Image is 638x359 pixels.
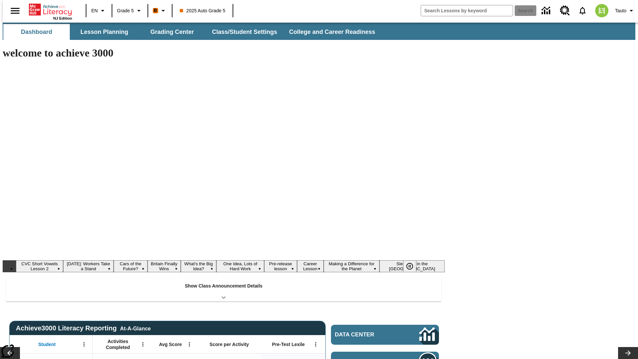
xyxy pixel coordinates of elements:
button: Slide 2 Labor Day: Workers Take a Stand [63,260,114,272]
button: Open Menu [138,339,148,349]
span: Student [38,341,55,347]
span: B [154,6,157,15]
button: Class/Student Settings [207,24,282,40]
button: Language: EN, Select a language [88,5,110,17]
span: 2025 Auto Grade 5 [180,7,226,14]
button: Slide 4 Britain Finally Wins [148,260,181,272]
button: Slide 5 What's the Big Idea? [181,260,216,272]
h1: welcome to achieve 3000 [3,47,445,59]
button: Slide 9 Making a Difference for the Planet [324,260,379,272]
button: Open Menu [311,339,321,349]
div: Show Class Announcement Details [6,279,441,301]
div: Home [29,2,72,20]
span: Score per Activity [210,341,249,347]
input: search field [421,5,513,16]
span: Pre-Test Lexile [272,341,305,347]
img: avatar image [595,4,608,17]
button: Slide 10 Sleepless in the Animal Kingdom [379,260,445,272]
button: Grading Center [139,24,205,40]
div: SubNavbar [3,24,381,40]
button: Open side menu [5,1,25,21]
span: Avg Score [159,341,182,347]
span: Activities Completed [96,338,140,350]
div: At-A-Glance [120,324,151,332]
button: Pause [403,260,416,272]
button: Slide 3 Cars of the Future? [114,260,147,272]
a: Data Center [538,2,556,20]
button: Select a new avatar [591,2,612,19]
button: Grade: Grade 5, Select a grade [114,5,146,17]
button: Lesson Planning [71,24,138,40]
button: Profile/Settings [612,5,638,17]
a: Resource Center, Will open in new tab [556,2,574,20]
div: Pause [403,260,423,272]
button: Slide 1 CVC Short Vowels Lesson 2 [16,260,63,272]
button: Open Menu [79,339,89,349]
button: Slide 8 Career Lesson [297,260,324,272]
p: Show Class Announcement Details [185,283,263,290]
a: Home [29,3,72,16]
span: Grade 5 [117,7,134,14]
span: Data Center [335,331,397,338]
button: Slide 7 Pre-release lesson [264,260,297,272]
a: Notifications [574,2,591,19]
span: Tauto [615,7,626,14]
div: SubNavbar [3,23,635,40]
a: Data Center [331,325,439,345]
button: Slide 6 One Idea, Lots of Hard Work [216,260,264,272]
span: EN [91,7,98,14]
span: Achieve3000 Literacy Reporting [16,324,151,332]
span: NJ Edition [53,16,72,20]
button: Lesson carousel, Next [618,347,638,359]
button: College and Career Readiness [284,24,380,40]
button: Open Menu [184,339,194,349]
button: Dashboard [3,24,70,40]
button: Boost Class color is orange. Change class color [150,5,170,17]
